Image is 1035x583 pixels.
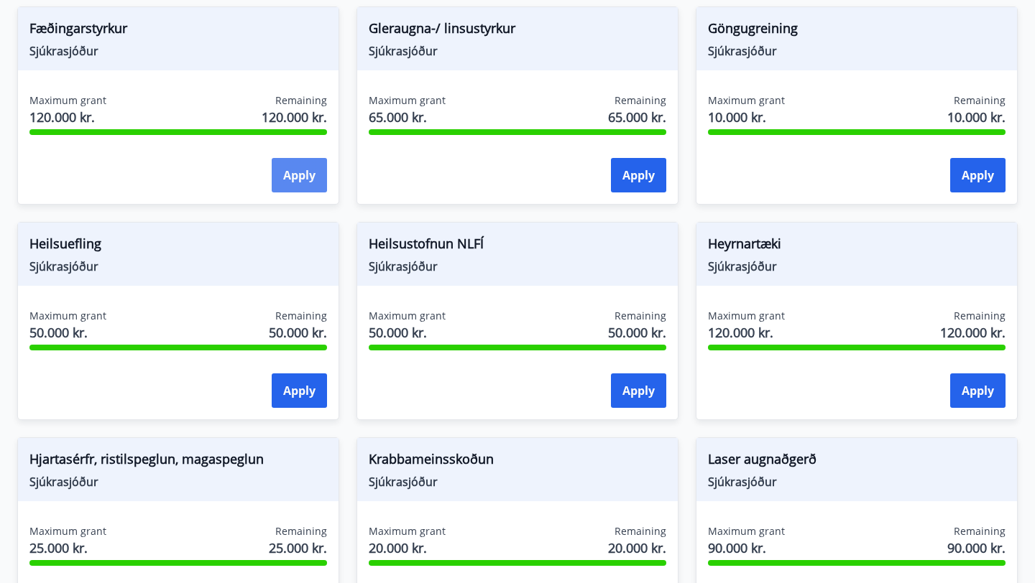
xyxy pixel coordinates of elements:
button: Apply [611,158,666,192]
span: 20.000 kr. [608,538,666,557]
span: 120.000 kr. [940,323,1006,342]
span: Remaining [615,309,666,323]
span: Gleraugna-/ linsustyrkur [369,19,666,43]
span: Sjúkrasjóður [369,43,666,59]
span: 50.000 kr. [369,323,446,342]
span: 50.000 kr. [269,323,327,342]
span: Heilsustofnun NLFÍ [369,234,666,258]
span: Sjúkrasjóður [369,258,666,274]
button: Apply [611,373,666,408]
span: 65.000 kr. [608,108,666,126]
span: Heyrnartæki [708,234,1006,258]
span: Maximum grant [708,309,785,323]
span: Krabbameinsskoðun [369,449,666,474]
span: 120.000 kr. [262,108,327,126]
span: Maximum grant [369,524,446,538]
span: Sjúkrasjóður [29,43,327,59]
span: 120.000 kr. [708,323,785,342]
span: Göngugreining [708,19,1006,43]
span: Laser augnaðgerð [708,449,1006,474]
span: Remaining [615,93,666,108]
button: Apply [950,373,1006,408]
span: 20.000 kr. [369,538,446,557]
span: Sjúkrasjóður [708,474,1006,490]
span: 25.000 kr. [29,538,106,557]
span: Remaining [275,309,327,323]
span: Maximum grant [29,93,106,108]
span: 65.000 kr. [369,108,446,126]
span: 90.000 kr. [947,538,1006,557]
span: Sjúkrasjóður [29,258,327,274]
span: Maximum grant [29,524,106,538]
span: Maximum grant [29,309,106,323]
span: Maximum grant [369,309,446,323]
span: Sjúkrasjóður [708,43,1006,59]
button: Apply [950,158,1006,192]
span: Remaining [954,93,1006,108]
span: 50.000 kr. [29,323,106,342]
span: Remaining [954,524,1006,538]
span: Sjúkrasjóður [708,258,1006,274]
span: Remaining [275,524,327,538]
span: Sjúkrasjóður [29,474,327,490]
span: Sjúkrasjóður [369,474,666,490]
button: Apply [272,158,327,192]
span: 90.000 kr. [708,538,785,557]
span: Maximum grant [708,524,785,538]
span: 10.000 kr. [708,108,785,126]
span: 120.000 kr. [29,108,106,126]
button: Apply [272,373,327,408]
span: 25.000 kr. [269,538,327,557]
span: Maximum grant [369,93,446,108]
span: Remaining [954,309,1006,323]
span: Hjartasérfr, ristilspeglun, magaspeglun [29,449,327,474]
span: Remaining [275,93,327,108]
span: 50.000 kr. [608,323,666,342]
span: Fæðingarstyrkur [29,19,327,43]
span: Heilsuefling [29,234,327,258]
span: Remaining [615,524,666,538]
span: 10.000 kr. [947,108,1006,126]
span: Maximum grant [708,93,785,108]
